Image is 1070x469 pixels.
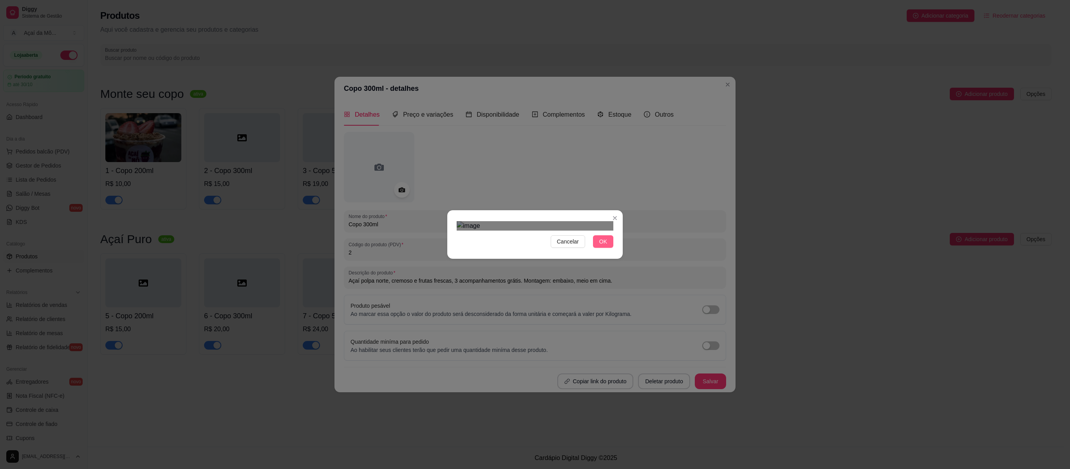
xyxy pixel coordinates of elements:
[551,235,585,248] button: Cancelar
[609,212,621,224] button: Close
[457,221,613,231] img: image
[593,235,613,248] button: OK
[599,237,607,246] span: OK
[557,237,579,246] span: Cancelar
